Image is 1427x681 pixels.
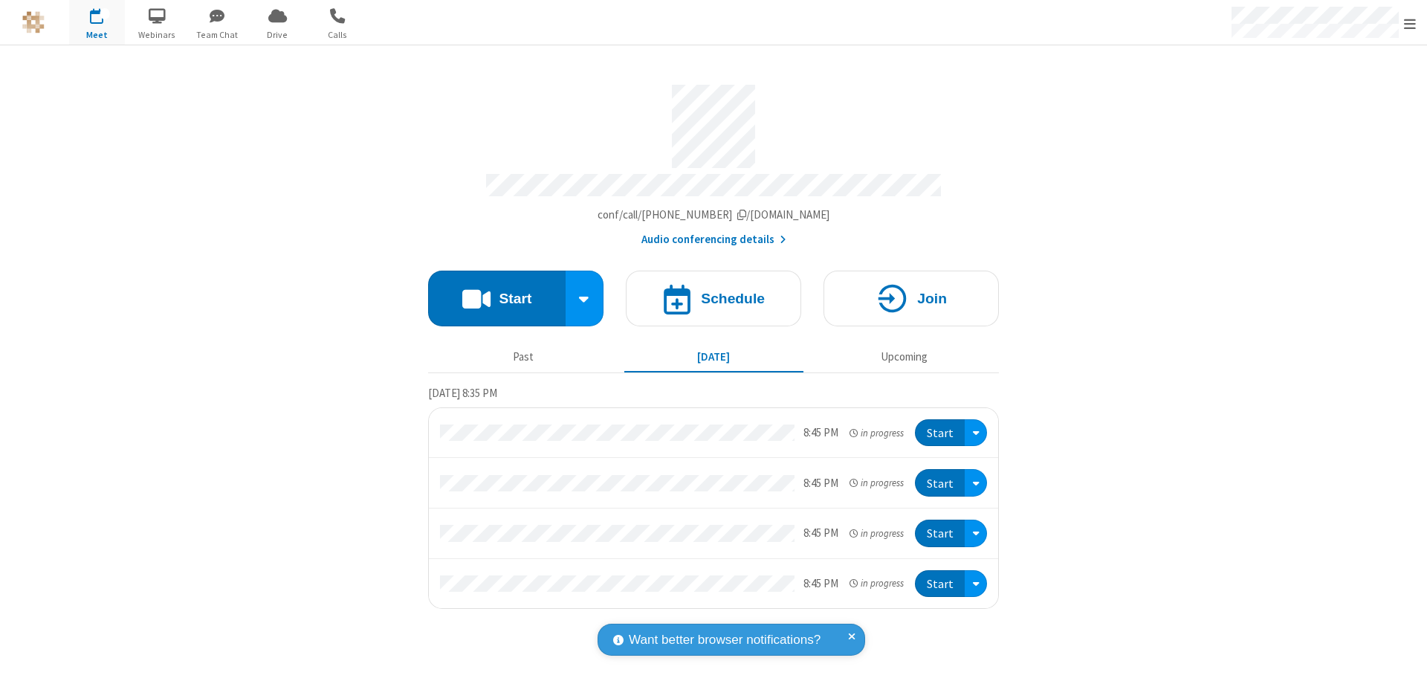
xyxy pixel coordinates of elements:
[428,74,999,248] section: Account details
[915,419,965,447] button: Start
[598,207,830,224] button: Copy my meeting room linkCopy my meeting room link
[803,525,838,542] div: 8:45 PM
[823,271,999,326] button: Join
[428,386,497,400] span: [DATE] 8:35 PM
[598,207,830,222] span: Copy my meeting room link
[965,520,987,547] div: Open menu
[915,570,965,598] button: Start
[641,231,786,248] button: Audio conferencing details
[129,28,185,42] span: Webinars
[917,291,947,306] h4: Join
[915,469,965,497] button: Start
[803,425,838,442] div: 8:45 PM
[629,630,821,650] span: Want better browser notifications?
[626,271,801,326] button: Schedule
[69,28,125,42] span: Meet
[499,291,531,306] h4: Start
[22,11,45,33] img: QA Selenium DO NOT DELETE OR CHANGE
[850,526,904,540] em: in progress
[624,343,803,371] button: [DATE]
[815,343,994,371] button: Upcoming
[965,469,987,497] div: Open menu
[915,520,965,547] button: Start
[701,291,765,306] h4: Schedule
[850,426,904,440] em: in progress
[434,343,613,371] button: Past
[190,28,245,42] span: Team Chat
[850,576,904,590] em: in progress
[803,575,838,593] div: 8:45 PM
[965,570,987,598] div: Open menu
[428,271,566,326] button: Start
[965,419,987,447] div: Open menu
[100,8,110,19] div: 4
[310,28,366,42] span: Calls
[850,476,904,490] em: in progress
[428,384,999,610] section: Today's Meetings
[566,271,604,326] div: Start conference options
[250,28,305,42] span: Drive
[803,475,838,492] div: 8:45 PM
